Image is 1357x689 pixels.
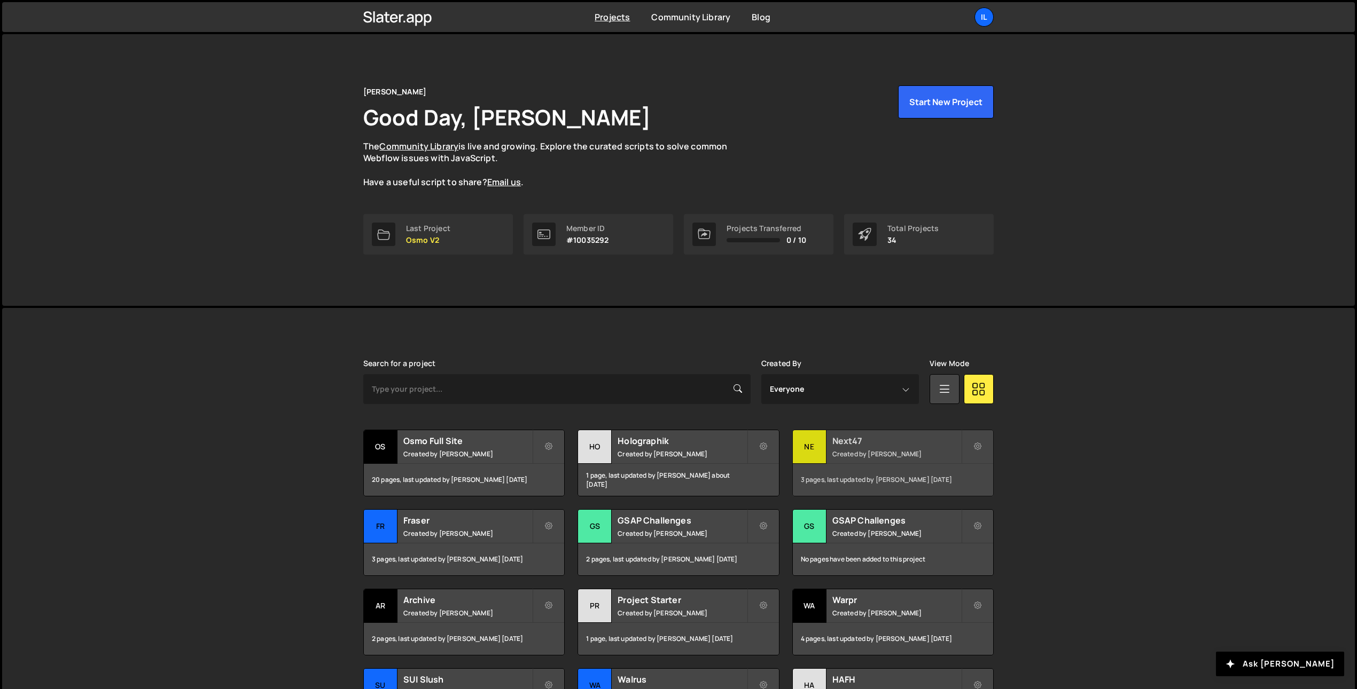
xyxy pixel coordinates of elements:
[363,509,565,576] a: Fr Fraser Created by [PERSON_NAME] 3 pages, last updated by [PERSON_NAME] [DATE]
[618,529,746,538] small: Created by [PERSON_NAME]
[403,435,532,447] h2: Osmo Full Site
[363,359,435,368] label: Search for a project
[618,449,746,458] small: Created by [PERSON_NAME]
[793,589,826,623] div: Wa
[595,11,630,23] a: Projects
[363,140,748,188] p: The is live and growing. Explore the curated scripts to solve common Webflow issues with JavaScri...
[363,430,565,496] a: Os Osmo Full Site Created by [PERSON_NAME] 20 pages, last updated by [PERSON_NAME] [DATE]
[792,589,994,655] a: Wa Warpr Created by [PERSON_NAME] 4 pages, last updated by [PERSON_NAME] [DATE]
[786,236,806,244] span: 0 / 10
[403,449,532,458] small: Created by [PERSON_NAME]
[727,224,806,233] div: Projects Transferred
[752,11,770,23] a: Blog
[578,430,779,496] a: Ho Holographik Created by [PERSON_NAME] 1 page, last updated by [PERSON_NAME] about [DATE]
[930,359,969,368] label: View Mode
[487,176,521,188] a: Email us
[363,102,651,132] h1: Good Day, [PERSON_NAME]
[566,236,609,244] p: #10035292
[578,464,778,496] div: 1 page, last updated by [PERSON_NAME] about [DATE]
[578,510,612,543] div: GS
[792,509,994,576] a: GS GSAP Challenges Created by [PERSON_NAME] No pages have been added to this project
[578,509,779,576] a: GS GSAP Challenges Created by [PERSON_NAME] 2 pages, last updated by [PERSON_NAME] [DATE]
[406,236,450,244] p: Osmo V2
[363,214,513,255] a: Last Project Osmo V2
[618,674,746,685] h2: Walrus
[578,623,778,655] div: 1 page, last updated by [PERSON_NAME] [DATE]
[364,510,397,543] div: Fr
[761,359,802,368] label: Created By
[364,543,564,575] div: 3 pages, last updated by [PERSON_NAME] [DATE]
[793,430,826,464] div: Ne
[618,435,746,447] h2: Holographik
[618,594,746,606] h2: Project Starter
[578,589,612,623] div: Pr
[832,435,961,447] h2: Next47
[793,543,993,575] div: No pages have been added to this project
[832,608,961,617] small: Created by [PERSON_NAME]
[403,529,532,538] small: Created by [PERSON_NAME]
[887,236,939,244] p: 34
[793,623,993,655] div: 4 pages, last updated by [PERSON_NAME] [DATE]
[364,623,564,655] div: 2 pages, last updated by [PERSON_NAME] [DATE]
[364,464,564,496] div: 20 pages, last updated by [PERSON_NAME] [DATE]
[403,514,532,526] h2: Fraser
[403,674,532,685] h2: SUI Slush
[832,674,961,685] h2: HAFH
[618,608,746,617] small: Created by [PERSON_NAME]
[403,594,532,606] h2: Archive
[406,224,450,233] div: Last Project
[792,430,994,496] a: Ne Next47 Created by [PERSON_NAME] 3 pages, last updated by [PERSON_NAME] [DATE]
[832,529,961,538] small: Created by [PERSON_NAME]
[363,589,565,655] a: Ar Archive Created by [PERSON_NAME] 2 pages, last updated by [PERSON_NAME] [DATE]
[363,374,751,404] input: Type your project...
[793,464,993,496] div: 3 pages, last updated by [PERSON_NAME] [DATE]
[974,7,994,27] a: Il
[363,85,426,98] div: [PERSON_NAME]
[618,514,746,526] h2: GSAP Challenges
[403,608,532,617] small: Created by [PERSON_NAME]
[364,430,397,464] div: Os
[832,514,961,526] h2: GSAP Challenges
[898,85,994,118] button: Start New Project
[887,224,939,233] div: Total Projects
[566,224,609,233] div: Member ID
[578,430,612,464] div: Ho
[379,140,458,152] a: Community Library
[832,594,961,606] h2: Warpr
[364,589,397,623] div: Ar
[578,543,778,575] div: 2 pages, last updated by [PERSON_NAME] [DATE]
[578,589,779,655] a: Pr Project Starter Created by [PERSON_NAME] 1 page, last updated by [PERSON_NAME] [DATE]
[793,510,826,543] div: GS
[651,11,730,23] a: Community Library
[832,449,961,458] small: Created by [PERSON_NAME]
[1216,652,1344,676] button: Ask [PERSON_NAME]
